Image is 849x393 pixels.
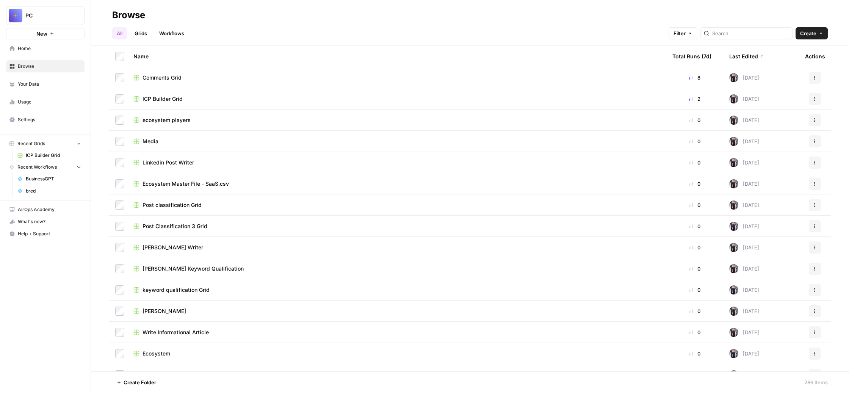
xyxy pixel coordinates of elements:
[672,116,717,124] div: 0
[36,30,47,38] span: New
[729,222,738,231] img: ixpjlalqi5ytqdwgfvwwoo9g627f
[18,230,81,237] span: Help + Support
[18,63,81,70] span: Browse
[6,60,85,72] a: Browse
[143,286,210,294] span: keyword qualification Grid
[112,9,145,21] div: Browse
[26,188,81,194] span: bred
[143,350,170,357] span: Ecosystem
[804,379,828,386] div: 286 Items
[672,180,717,188] div: 0
[133,138,660,145] a: Media
[672,46,711,67] div: Total Runs (7d)
[729,137,738,146] img: ixpjlalqi5ytqdwgfvwwoo9g627f
[143,74,182,81] span: Comments Grid
[133,286,660,294] a: keyword qualification Grid
[729,243,738,252] img: ixpjlalqi5ytqdwgfvwwoo9g627f
[6,228,85,240] button: Help + Support
[143,201,202,209] span: Post classification Grid
[133,329,660,336] a: Write Informational Article
[6,216,84,227] div: What's new?
[672,74,717,81] div: 8
[6,6,85,25] button: Workspace: PC
[133,371,660,379] a: [PERSON_NAME] Research Grid
[17,164,57,171] span: Recent Workflows
[729,200,759,210] div: [DATE]
[133,350,660,357] a: Ecosystem
[155,27,189,39] a: Workflows
[133,116,660,124] a: ecosystem players
[729,158,738,167] img: ixpjlalqi5ytqdwgfvwwoo9g627f
[6,28,85,39] button: New
[26,175,81,182] span: BusinessGPT
[729,116,738,125] img: ixpjlalqi5ytqdwgfvwwoo9g627f
[672,329,717,336] div: 0
[672,95,717,103] div: 2
[112,27,127,39] a: All
[112,376,161,388] button: Create Folder
[143,265,244,272] span: [PERSON_NAME] Keyword Qualification
[672,244,717,251] div: 0
[18,45,81,52] span: Home
[143,244,203,251] span: [PERSON_NAME] Writer
[729,94,738,103] img: ixpjlalqi5ytqdwgfvwwoo9g627f
[143,116,191,124] span: ecosystem players
[133,95,660,103] a: ICP Builder Grid
[729,179,759,188] div: [DATE]
[805,46,825,67] div: Actions
[729,349,738,358] img: ixpjlalqi5ytqdwgfvwwoo9g627f
[672,307,717,315] div: 0
[6,96,85,108] a: Usage
[729,179,738,188] img: ixpjlalqi5ytqdwgfvwwoo9g627f
[669,27,697,39] button: Filter
[729,46,764,67] div: Last Edited
[729,349,759,358] div: [DATE]
[130,27,152,39] a: Grids
[6,138,85,149] button: Recent Grids
[672,201,717,209] div: 0
[729,264,738,273] img: ixpjlalqi5ytqdwgfvwwoo9g627f
[6,204,85,216] a: AirOps Academy
[729,222,759,231] div: [DATE]
[729,285,759,294] div: [DATE]
[729,328,738,337] img: ixpjlalqi5ytqdwgfvwwoo9g627f
[800,30,816,37] span: Create
[143,159,194,166] span: Linkedin Post Writer
[133,222,660,230] a: Post Classification 3 Grid
[729,307,759,316] div: [DATE]
[133,201,660,209] a: Post classification Grid
[17,140,45,147] span: Recent Grids
[672,138,717,145] div: 0
[672,222,717,230] div: 0
[672,265,717,272] div: 0
[729,285,738,294] img: ixpjlalqi5ytqdwgfvwwoo9g627f
[18,116,81,123] span: Settings
[133,265,660,272] a: [PERSON_NAME] Keyword Qualification
[729,73,738,82] img: ixpjlalqi5ytqdwgfvwwoo9g627f
[6,161,85,173] button: Recent Workflows
[729,200,738,210] img: ixpjlalqi5ytqdwgfvwwoo9g627f
[14,149,85,161] a: ICP Builder Grid
[133,180,660,188] a: Ecosystem Master File - SaaS.csv
[9,9,22,22] img: PC Logo
[143,329,209,336] span: Write Informational Article
[672,286,717,294] div: 0
[133,46,660,67] div: Name
[796,27,828,39] button: Create
[143,222,207,230] span: Post Classification 3 Grid
[729,264,759,273] div: [DATE]
[143,371,223,379] span: [PERSON_NAME] Research Grid
[143,180,229,188] span: Ecosystem Master File - SaaS.csv
[133,159,660,166] a: Linkedin Post Writer
[6,216,85,228] button: What's new?
[6,78,85,90] a: Your Data
[674,30,686,37] span: Filter
[729,370,759,379] div: [DATE]
[729,116,759,125] div: [DATE]
[712,30,789,37] input: Search
[729,73,759,82] div: [DATE]
[143,95,183,103] span: ICP Builder Grid
[14,173,85,185] a: BusinessGPT
[25,12,71,19] span: PC
[18,81,81,88] span: Your Data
